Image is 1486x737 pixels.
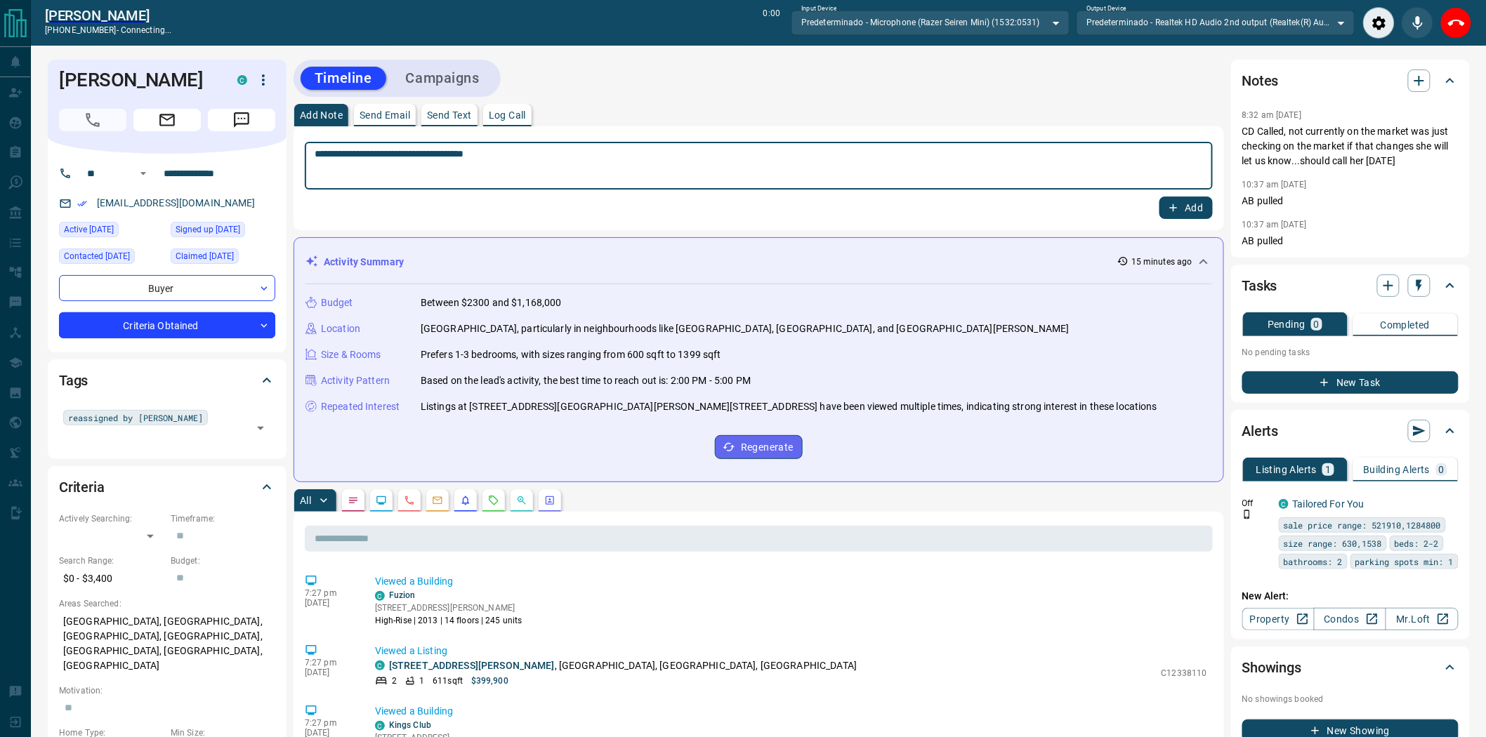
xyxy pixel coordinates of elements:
[471,675,508,687] p: $399,900
[176,223,240,237] span: Signed up [DATE]
[176,249,234,263] span: Claimed [DATE]
[715,435,803,459] button: Regenerate
[64,223,114,237] span: Active [DATE]
[1256,465,1317,474] p: Listing Alerts
[376,495,387,506] svg: Lead Browsing Activity
[1386,608,1458,630] a: Mr.Loft
[1268,319,1306,329] p: Pending
[59,312,275,338] div: Criteria Obtained
[1242,194,1459,208] p: AB pulled
[324,255,404,270] p: Activity Summary
[59,597,275,610] p: Areas Searched:
[59,512,164,525] p: Actively Searching:
[1242,420,1279,442] h2: Alerts
[59,369,88,392] h2: Tags
[45,24,171,36] p: [PHONE_NUMBER] -
[1279,499,1289,509] div: condos.ca
[1242,651,1459,684] div: Showings
[1364,465,1431,474] p: Building Alerts
[801,4,837,13] label: Input Device
[360,110,410,120] p: Send Email
[1242,69,1279,92] h2: Notes
[1325,465,1331,474] p: 1
[300,496,311,505] p: All
[64,249,130,263] span: Contacted [DATE]
[1242,510,1252,519] svg: Push Notification Only
[59,109,126,131] span: Call
[1355,555,1454,569] span: parking spots min: 1
[208,109,275,131] span: Message
[59,470,275,504] div: Criteria
[1363,7,1395,39] div: Audio Settings
[321,399,400,414] p: Repeated Interest
[375,644,1207,658] p: Viewed a Listing
[171,248,275,268] div: Tue Mar 25 2025
[791,11,1070,34] div: Predeterminado - Microphone (Razer Seiren Mini) (1532:0531)
[433,675,463,687] p: 611 sqft
[171,512,275,525] p: Timeframe:
[1242,656,1302,679] h2: Showings
[251,418,270,438] button: Open
[1242,274,1277,297] h2: Tasks
[421,347,721,362] p: Prefers 1-3 bedrooms, with sizes ranging from 600 sqft to 1399 sqft
[321,373,390,388] p: Activity Pattern
[389,590,416,600] a: Fuzion
[59,476,105,498] h2: Criteria
[121,25,171,35] span: connecting...
[59,248,164,268] div: Wed Mar 26 2025
[389,660,555,671] a: [STREET_ADDRESS][PERSON_NAME]
[421,373,751,388] p: Based on the lead's activity, the best time to reach out is: 2:00 PM - 5:00 PM
[59,684,275,697] p: Motivation:
[1242,64,1459,98] div: Notes
[1162,667,1207,679] p: C12338110
[389,658,857,673] p: , [GEOGRAPHIC_DATA], [GEOGRAPHIC_DATA], [GEOGRAPHIC_DATA]
[59,275,275,301] div: Buyer
[305,588,354,598] p: 7:27 pm
[1284,536,1382,550] span: size range: 630,1538
[375,721,385,731] div: condos.ca
[421,321,1070,336] p: [GEOGRAPHIC_DATA], particularly in neighbourhoods like [GEOGRAPHIC_DATA], [GEOGRAPHIC_DATA], and ...
[45,7,171,24] a: [PERSON_NAME]
[375,574,1207,589] p: Viewed a Building
[392,675,397,687] p: 2
[1242,269,1459,303] div: Tasks
[1439,465,1445,474] p: 0
[237,75,247,85] div: condos.ca
[460,495,471,506] svg: Listing Alerts
[1242,124,1459,168] p: CD Called, not currently on the market was just checking on the market if that changes she will l...
[171,222,275,241] div: Wed Dec 18 2019
[321,321,360,336] p: Location
[1381,320,1431,330] p: Completed
[305,598,354,608] p: [DATE]
[1284,518,1441,532] span: sale price range: 521910,1284800
[488,495,499,506] svg: Requests
[59,222,164,241] div: Mon Aug 11 2025
[392,67,494,90] button: Campaigns
[1314,319,1320,329] p: 0
[301,67,386,90] button: Timeline
[1242,342,1459,363] p: No pending tasks
[1395,536,1439,550] span: beds: 2-2
[1402,7,1433,39] div: Mute
[1131,255,1192,268] p: 15 minutes ago
[421,296,562,310] p: Between $2300 and $1,168,000
[135,165,152,182] button: Open
[321,296,353,310] p: Budget
[305,249,1212,275] div: Activity Summary15 minutes ago
[516,495,527,506] svg: Opportunities
[59,69,216,91] h1: [PERSON_NAME]
[419,675,424,687] p: 1
[1314,608,1386,630] a: Condos
[1242,608,1315,630] a: Property
[305,718,354,728] p: 7:27 pm
[1242,589,1459,604] p: New Alert:
[1242,180,1307,190] p: 10:37 am [DATE]
[68,411,203,425] span: reassigned by [PERSON_NAME]
[59,567,164,590] p: $0 - $3,400
[427,110,472,120] p: Send Text
[763,7,780,39] p: 0:00
[404,495,415,506] svg: Calls
[1077,11,1355,34] div: Predeterminado - Realtek HD Audio 2nd output (Realtek(R) Audio)
[97,197,256,208] a: [EMAIL_ADDRESS][DOMAIN_NAME]
[375,660,385,670] div: condos.ca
